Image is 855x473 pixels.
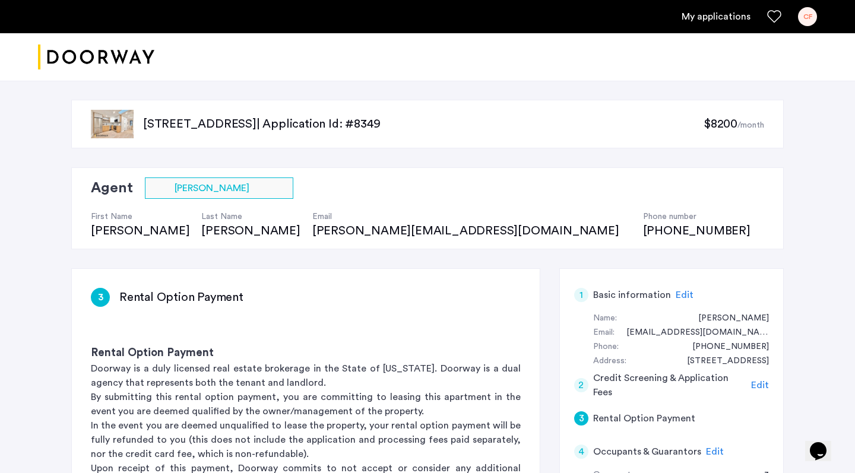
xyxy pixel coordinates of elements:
div: [PHONE_NUMBER] [643,223,750,239]
div: [PERSON_NAME][EMAIL_ADDRESS][DOMAIN_NAME] [312,223,631,239]
div: [PERSON_NAME] [201,223,300,239]
span: $8200 [704,118,737,130]
h4: Last Name [201,211,300,223]
h2: Agent [91,177,133,199]
div: 16 Briarwood Lane [675,354,769,369]
p: In the event you are deemed unqualified to lease the property, your rental option payment will be... [91,418,521,461]
h4: Email [312,211,631,223]
p: [STREET_ADDRESS] | Application Id: #8349 [143,116,704,132]
h5: Occupants & Guarantors [593,445,701,459]
div: CF [798,7,817,26]
div: 1 [574,288,588,302]
sub: /month [737,121,764,129]
h5: Credit Screening & Application Fees [593,371,747,399]
span: Edit [751,380,769,390]
div: Address: [593,354,626,369]
h4: Phone number [643,211,750,223]
div: Email: [593,326,615,340]
div: Phone: [593,340,619,354]
h5: Basic information [593,288,671,302]
div: 4 [574,445,588,459]
span: Edit [676,290,693,300]
h5: Rental Option Payment [593,411,695,426]
span: Edit [706,447,724,456]
img: logo [38,35,154,80]
div: [PERSON_NAME] [91,223,189,239]
div: Catherine Flanagan [686,312,769,326]
iframe: chat widget [805,426,843,461]
div: Name: [593,312,617,326]
div: 3 [574,411,588,426]
p: By submitting this rental option payment, you are committing to leasing this apartment in the eve... [91,390,521,418]
h3: Rental Option Payment [91,345,521,361]
div: 3 [91,288,110,307]
img: apartment [91,110,134,138]
p: Doorway is a duly licensed real estate brokerage in the State of [US_STATE]. Doorway is a dual ag... [91,361,521,390]
div: +19142604079 [680,340,769,354]
h3: Rental Option Payment [119,289,243,306]
div: cflan03@gmail.com [615,326,769,340]
div: 2 [574,378,588,392]
a: Cazamio logo [38,35,154,80]
a: My application [682,9,750,24]
a: Favorites [767,9,781,24]
h4: First Name [91,211,189,223]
